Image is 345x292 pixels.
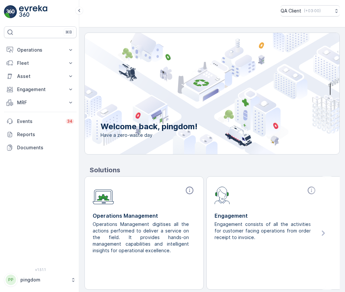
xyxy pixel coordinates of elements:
a: Reports [4,128,77,141]
a: Events34 [4,115,77,128]
p: Operations [17,47,63,53]
p: ( +03:00 ) [304,8,321,13]
p: Events [17,118,62,125]
button: Asset [4,70,77,83]
p: pingdom [20,277,67,283]
p: Reports [17,131,74,138]
button: Engagement [4,83,77,96]
p: Fleet [17,60,63,66]
img: module-icon [215,186,230,204]
p: QA Client [281,8,301,14]
p: Engagement [215,212,317,220]
div: PP [6,275,16,285]
p: Welcome back, pingdom! [101,121,197,132]
button: QA Client(+03:00) [281,5,340,16]
p: Solutions [90,165,340,175]
p: 34 [67,119,73,124]
p: Operations Management digitises all the actions performed to deliver a service on the field. It p... [93,221,190,254]
img: logo_light-DOdMpM7g.png [19,5,47,18]
button: MRF [4,96,77,109]
button: PPpingdom [4,273,77,287]
p: Asset [17,73,63,80]
p: Documents [17,144,74,151]
p: Operations Management [93,212,195,220]
button: Fleet [4,57,77,70]
span: v 1.51.1 [4,268,77,272]
button: Operations [4,43,77,57]
p: MRF [17,99,63,106]
p: Engagement [17,86,63,93]
a: Documents [4,141,77,154]
span: Have a zero-waste day [101,132,197,138]
img: city illustration [55,33,339,154]
img: module-icon [93,186,114,205]
p: ⌘B [65,30,72,35]
p: Engagement consists of all the activities for customer facing operations from order receipt to in... [215,221,312,241]
img: logo [4,5,17,18]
